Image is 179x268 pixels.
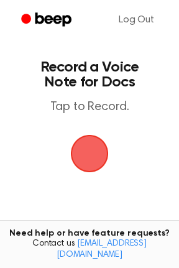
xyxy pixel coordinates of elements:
[22,60,157,90] h1: Record a Voice Note for Docs
[71,135,108,172] img: Beep Logo
[7,239,172,261] span: Contact us
[12,8,83,32] a: Beep
[22,99,157,115] p: Tap to Record.
[106,5,167,35] a: Log Out
[57,239,147,259] a: [EMAIL_ADDRESS][DOMAIN_NAME]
